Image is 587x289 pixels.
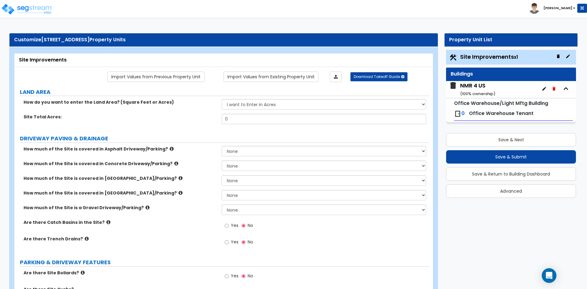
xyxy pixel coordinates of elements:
[20,135,429,143] label: DRIVEWAY PAVING & DRAINAGE
[170,146,174,151] i: click for more info!
[242,273,246,280] input: No
[454,110,461,117] img: door.png
[20,88,429,96] label: LAND AREA
[179,176,183,180] i: click for more info!
[248,222,253,228] span: No
[449,36,573,43] div: Property Unit List
[469,110,533,117] span: Office Warehouse Tenant
[24,270,217,276] label: Are there Site Bollards?
[174,161,178,166] i: click for more info!
[24,175,217,181] label: How much of the Site is covered in [GEOGRAPHIC_DATA]/Parking?
[1,3,53,15] img: logo_pro_r.png
[231,239,238,245] span: Yes
[449,54,457,61] img: Construction.png
[248,239,253,245] span: No
[449,82,495,97] span: NMR 4 US
[460,82,495,97] div: NMR 4 US
[242,239,246,246] input: No
[454,100,548,107] small: Office Warehouse/Light Mftg Building
[14,36,433,43] div: Customize Property Units
[179,191,183,195] i: click for more info!
[85,236,89,241] i: click for more info!
[24,205,217,211] label: How much of the Site is a Gravel Driveway/Parking?
[449,82,457,90] img: building.svg
[248,273,253,279] span: No
[529,3,540,14] img: avatar.png
[223,72,319,82] a: Import the dynamic attribute values from existing properties.
[24,161,217,167] label: How much of the Site is covered in Concrete Driveway/Parking?
[350,72,408,81] button: Download Takeoff Guide
[354,74,400,79] span: Download Takeoff Guide
[446,184,576,198] button: Advanced
[242,222,246,229] input: No
[231,222,238,228] span: Yes
[81,270,85,275] i: click for more info!
[542,268,556,283] div: Open Intercom Messenger
[451,71,571,78] div: Buildings
[461,110,465,117] span: 0
[24,99,217,105] label: How do you want to enter the Land Area? (Square Feet or Acres)
[24,236,217,242] label: Are there Trench Drains?
[460,91,495,97] small: ( 100 % ownership)
[460,53,518,61] span: Site Improvements
[106,220,110,224] i: click for more info!
[330,72,342,82] a: Import the dynamic attributes value through Excel sheet
[24,146,217,152] label: How much of the Site is covered in Asphalt Driveway/Parking?
[446,150,576,164] button: Save & Submit
[446,167,576,181] button: Save & Return to Building Dashboard
[231,273,238,279] span: Yes
[544,6,572,10] b: [PERSON_NAME]
[514,54,518,60] small: x1
[24,114,217,120] label: Site Total Acres:
[225,273,229,280] input: Yes
[225,222,229,229] input: Yes
[225,239,229,246] input: Yes
[107,72,205,82] a: Import the dynamic attribute values from previous properties.
[446,133,576,146] button: Save & Next
[24,190,217,196] label: How much of the Site is covered in [GEOGRAPHIC_DATA]/Parking?
[146,205,150,210] i: click for more info!
[24,219,217,225] label: Are there Catch Basins in the Site?
[41,36,90,43] span: [STREET_ADDRESS]
[19,57,428,64] div: Site Improvements
[20,258,429,266] label: PARKING & DRIVEWAY FEATURES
